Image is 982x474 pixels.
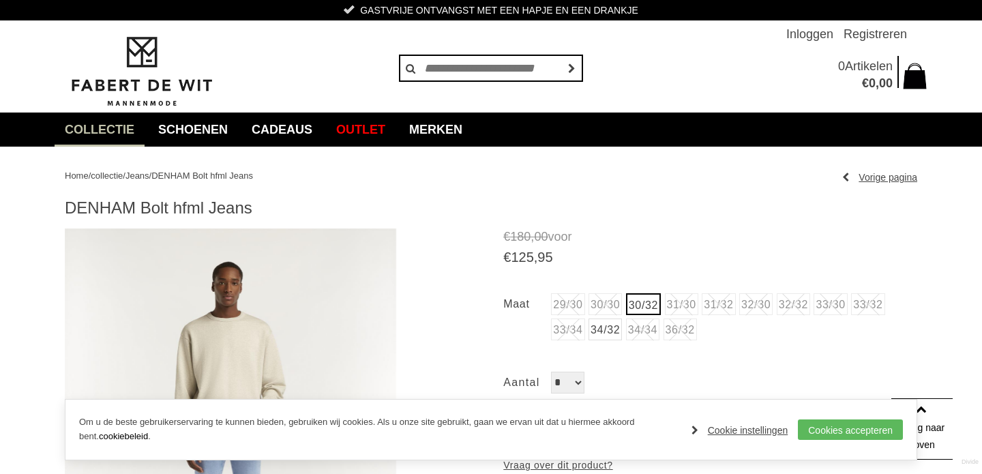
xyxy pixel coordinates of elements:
span: 180 [510,230,531,243]
span: , [531,230,534,243]
a: Registreren [844,20,907,48]
a: Cadeaus [241,113,323,147]
a: Cookies accepteren [798,419,903,440]
span: 125 [511,250,533,265]
a: cookiebeleid [99,431,148,441]
a: Merken [399,113,473,147]
a: Divide [962,454,979,471]
a: Outlet [326,113,396,147]
span: voor [503,228,917,246]
span: € [503,230,510,243]
a: Vorige pagina [842,167,917,188]
h1: DENHAM Bolt hfml Jeans [65,198,917,218]
span: € [503,250,511,265]
span: 0 [869,76,876,90]
span: € [862,76,869,90]
a: 30/32 [626,293,661,315]
span: 95 [537,250,552,265]
span: 0 [838,59,845,73]
label: Aantal [503,372,551,394]
a: Cookie instellingen [691,420,788,441]
a: DENHAM Bolt hfml Jeans [151,171,253,181]
span: , [534,250,538,265]
a: collectie [55,113,145,147]
p: Om u de beste gebruikerservaring te kunnen bieden, gebruiken wij cookies. Als u onze site gebruik... [79,415,678,444]
img: Fabert de Wit [65,35,218,108]
ul: Maat [503,293,917,344]
span: / [89,171,91,181]
span: 00 [879,76,893,90]
a: Jeans [125,171,149,181]
span: / [149,171,152,181]
span: Artikelen [845,59,893,73]
a: Home [65,171,89,181]
span: / [123,171,125,181]
a: 34/32 [589,319,622,340]
a: Inloggen [786,20,833,48]
a: Schoenen [148,113,238,147]
span: , [876,76,879,90]
span: 00 [534,230,548,243]
a: collectie [91,171,123,181]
